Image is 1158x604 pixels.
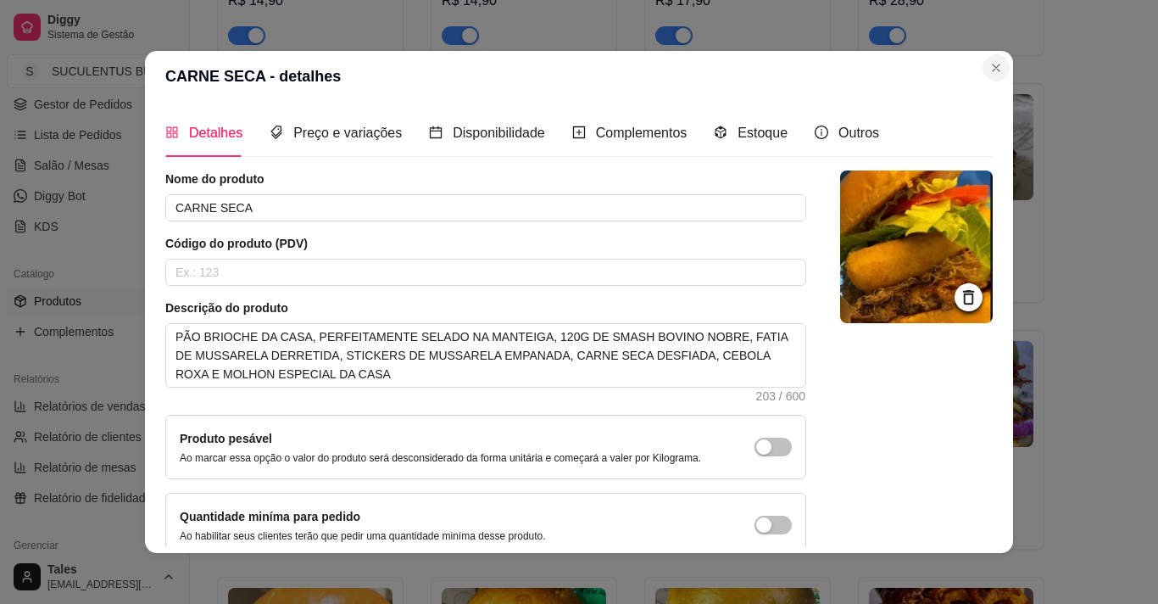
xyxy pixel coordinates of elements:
span: Preço e variações [293,126,402,140]
span: Estoque [738,126,788,140]
span: tags [270,126,283,139]
span: appstore [165,126,179,139]
article: Descrição do produto [165,299,806,316]
span: info-circle [815,126,828,139]
img: logo da loja [840,171,993,323]
span: code-sandbox [714,126,727,139]
article: Nome do produto [165,171,806,187]
input: Ex.: Hamburguer de costela [165,194,806,221]
span: Detalhes [189,126,242,140]
header: CARNE SECA - detalhes [145,51,1013,102]
span: calendar [429,126,443,139]
label: Produto pesável [180,432,272,445]
label: Quantidade miníma para pedido [180,510,360,523]
span: Outros [838,126,879,140]
span: plus-square [572,126,586,139]
span: Complementos [596,126,688,140]
article: Código do produto (PDV) [165,235,806,252]
input: Ex.: 123 [165,259,806,286]
textarea: PÃO BRIOCHE DA CASA, PERFEITAMENTE SELADO NA MANTEIGA, 120G DE SMASH BOVINO NOBRE, FATIA DE MUSSA... [166,324,805,387]
span: Disponibilidade [453,126,545,140]
button: Close [983,54,1010,81]
p: Ao marcar essa opção o valor do produto será desconsiderado da forma unitária e começará a valer ... [180,451,701,465]
p: Ao habilitar seus clientes terão que pedir uma quantidade miníma desse produto. [180,529,546,543]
